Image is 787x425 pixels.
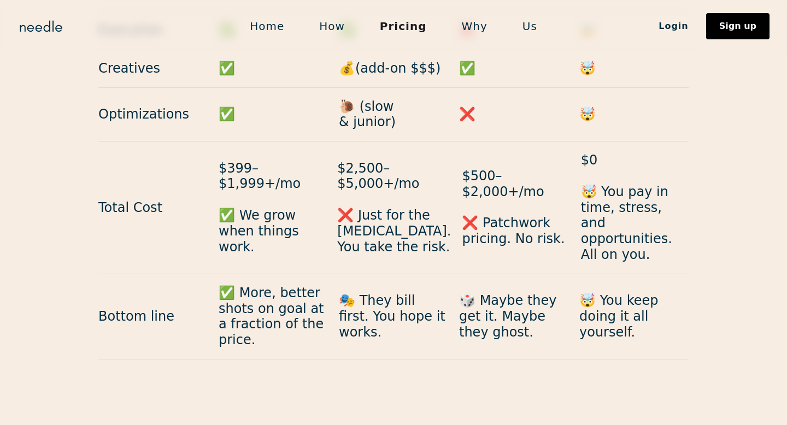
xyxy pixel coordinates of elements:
[459,61,568,76] p: ✅
[219,107,328,122] p: ✅
[459,107,568,122] p: ❌
[459,293,568,340] p: 🎲 Maybe they get it. Maybe they ghost.
[579,107,689,122] p: 🤯
[719,22,756,31] div: Sign up
[337,161,451,255] p: $2,500–$5,000+/mo ❌ Just for the [MEDICAL_DATA]. You take the risk.
[579,293,689,340] p: 🤯 You keep doing it all yourself.
[98,61,208,76] p: Creatives
[444,15,505,38] a: Why
[98,107,208,122] p: Optimizations
[641,17,706,36] a: Login
[339,99,448,131] p: 🐌 (slow & junior)
[98,200,208,216] p: Total Cost
[219,285,328,348] p: ✅ More, better shots on goal at a fraction of the price.
[362,15,444,38] a: Pricing
[581,152,689,263] p: $0 🤯 You pay in time, stress, and opportunities. All on you.
[339,61,448,76] p: 💰(add-on $$$)
[302,15,362,38] a: How
[219,61,328,76] p: ✅
[339,293,448,340] p: 🎭 They bill first. You hope it works.
[579,61,689,76] p: 🤯
[462,168,569,247] p: $500–$2,000+/mo ❌ Patchwork pricing. No risk.
[98,309,208,324] p: Bottom line
[706,13,770,39] a: Sign up
[505,15,555,38] a: Us
[232,15,302,38] a: Home
[219,161,326,255] p: $399–$1,999+/mo ✅ We grow when things work.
